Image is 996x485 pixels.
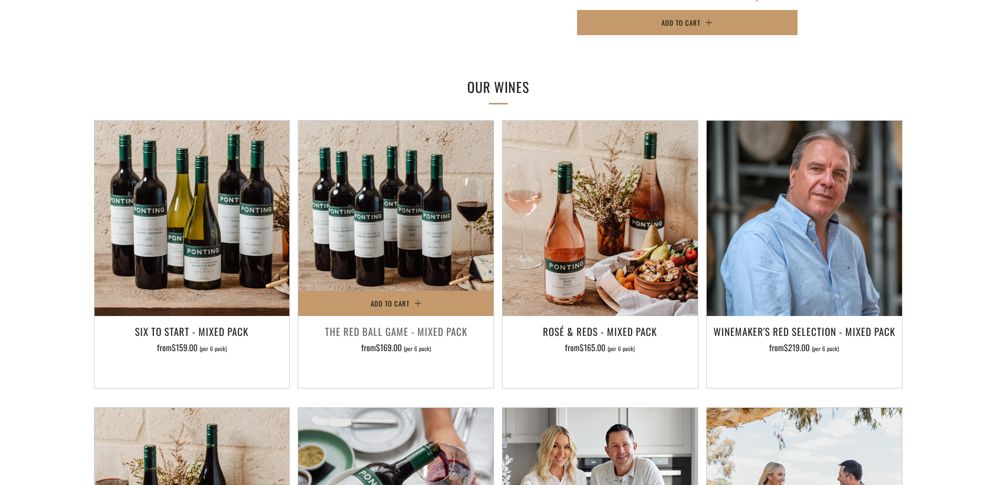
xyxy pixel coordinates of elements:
span: (per 6 pack) [200,346,227,352]
span: from [565,341,635,354]
a: The Red Ball Game - Mixed Pack from$169.00 (per 6 pack) [298,322,494,375]
h2: Our Wines [325,76,672,98]
span: $159.00 [172,341,197,354]
span: from [361,341,431,354]
span: Add to Cart [662,17,700,28]
span: from [769,341,839,354]
h3: Winemaker's Red Selection - Mixed Pack [712,322,897,340]
span: $219.00 [784,341,810,354]
span: $165.00 [580,341,605,354]
h3: The Red Ball Game - Mixed Pack [303,322,488,340]
span: Add to Cart [371,298,410,309]
button: Add to Cart [577,10,798,35]
span: from [157,341,227,354]
span: (per 6 pack) [607,346,635,352]
a: Six To Start - Mixed Pack from$159.00 (per 6 pack) [95,322,290,375]
span: (per 6 pack) [404,346,431,352]
button: Add to Cart [298,291,494,316]
a: Rosé & Reds - Mixed Pack from$165.00 (per 6 pack) [502,322,698,375]
span: (per 6 pack) [812,346,839,352]
span: $169.00 [376,341,402,354]
h3: Six To Start - Mixed Pack [100,322,285,340]
a: Winemaker's Red Selection - Mixed Pack from$219.00 (per 6 pack) [707,322,902,375]
h3: Rosé & Reds - Mixed Pack [508,322,693,340]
